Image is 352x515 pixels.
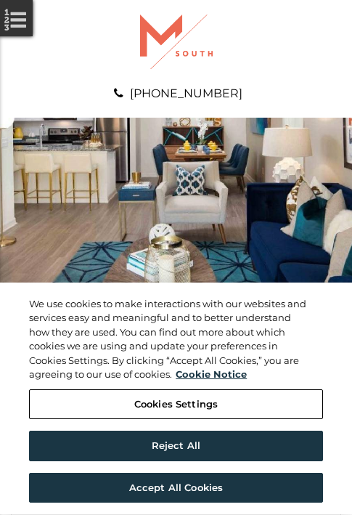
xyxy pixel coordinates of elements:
a: More information about your privacy [176,369,247,381]
img: A graphic with a red M and the word SOUTH. [140,15,213,69]
button: Accept All Cookies [29,473,323,503]
a: [PHONE_NUMBER] [130,86,242,100]
button: Cookies Settings [29,389,323,420]
div: We use cookies to make interactions with our websites and services easy and meaningful and to bet... [29,297,307,382]
button: Reject All [29,431,323,462]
